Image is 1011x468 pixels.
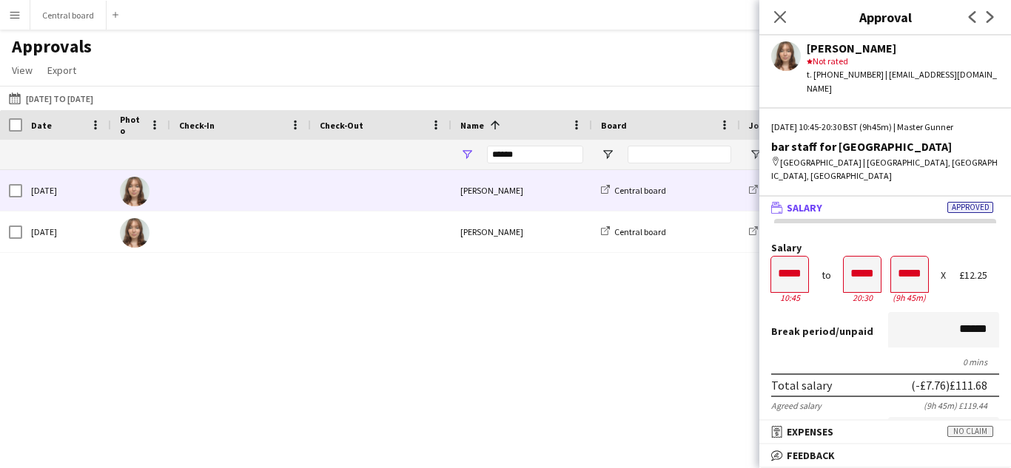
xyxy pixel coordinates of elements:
[924,400,999,411] div: (9h 45m) £119.44
[771,356,999,367] div: 0 mins
[947,202,993,213] span: Approved
[6,61,38,80] a: View
[807,55,999,68] div: Not rated
[614,226,666,237] span: Central board
[6,89,96,107] button: [DATE] to [DATE]
[771,121,999,134] div: [DATE] 10:45-20:30 BST (9h45m) | Master Gunner
[759,7,1011,27] h3: Approval
[47,64,76,77] span: Export
[614,185,666,196] span: Central board
[771,243,999,254] label: Salary
[891,292,928,303] div: 9h 45m
[451,211,592,252] div: [PERSON_NAME]
[41,61,82,80] a: Export
[460,148,474,161] button: Open Filter Menu
[771,156,999,183] div: [GEOGRAPHIC_DATA] | [GEOGRAPHIC_DATA], [GEOGRAPHIC_DATA], [GEOGRAPHIC_DATA]
[844,292,881,303] div: 20:30
[460,120,484,131] span: Name
[749,185,887,196] a: bar staff for [GEOGRAPHIC_DATA]
[822,270,831,281] div: to
[771,325,836,338] span: Break period
[759,421,1011,443] mat-expansion-panel-header: ExpensesNo claim
[120,114,144,136] span: Photo
[22,170,111,211] div: [DATE]
[807,68,999,95] div: t. [PHONE_NUMBER] | [EMAIL_ADDRESS][DOMAIN_NAME]
[12,64,33,77] span: View
[22,211,111,252] div: [DATE]
[30,1,107,30] button: Central board
[601,148,614,161] button: Open Filter Menu
[941,270,946,281] div: X
[911,378,987,393] div: (-£7.76) £111.68
[320,120,363,131] span: Check-Out
[749,120,787,131] span: Job Title
[601,185,666,196] a: Central board
[628,146,731,163] input: Board Filter Input
[120,177,150,206] img: Olivia Tubbs
[31,120,52,131] span: Date
[771,325,873,338] label: /unpaid
[601,120,627,131] span: Board
[601,226,666,237] a: Central board
[771,378,832,393] div: Total salary
[451,170,592,211] div: [PERSON_NAME]
[120,218,150,248] img: Olivia Tubbs
[749,226,887,237] a: bar staff for [GEOGRAPHIC_DATA]
[771,400,822,411] div: Agreed salary
[771,140,999,153] div: bar staff for [GEOGRAPHIC_DATA]
[787,425,833,438] span: Expenses
[787,449,835,462] span: Feedback
[771,292,808,303] div: 10:45
[807,41,999,55] div: [PERSON_NAME]
[749,148,762,161] button: Open Filter Menu
[959,270,999,281] div: £12.25
[179,120,215,131] span: Check-In
[947,426,993,437] span: No claim
[759,444,1011,467] mat-expansion-panel-header: Feedback
[787,201,822,214] span: Salary
[487,146,583,163] input: Name Filter Input
[759,197,1011,219] mat-expansion-panel-header: SalaryApproved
